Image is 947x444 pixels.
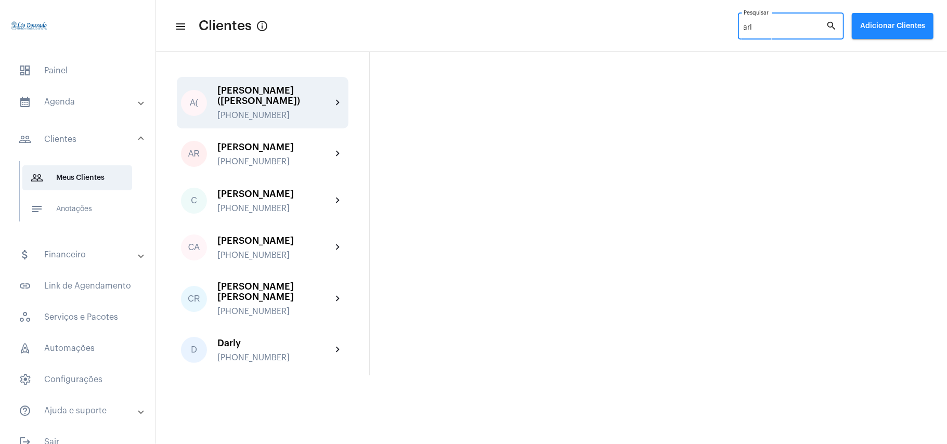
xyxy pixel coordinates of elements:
mat-icon: sidenav icon [31,203,43,215]
mat-icon: sidenav icon [31,172,43,184]
div: [PHONE_NUMBER] [217,353,332,362]
span: sidenav icon [19,373,31,386]
mat-icon: sidenav icon [19,404,31,417]
mat-expansion-panel-header: sidenav iconClientes [6,123,155,156]
mat-icon: chevron_right [332,344,344,356]
span: Painel [10,58,145,83]
mat-icon: Button that displays a tooltip when focused or hovered over [256,20,268,32]
mat-icon: sidenav icon [19,96,31,108]
mat-icon: sidenav icon [19,249,31,261]
mat-expansion-panel-header: sidenav iconFinanceiro [6,242,155,267]
div: [PERSON_NAME] [217,236,332,246]
div: [PERSON_NAME] [217,189,332,199]
span: Meus Clientes [22,165,132,190]
div: C [181,188,207,214]
div: sidenav iconClientes [6,156,155,236]
mat-icon: chevron_right [332,148,344,160]
mat-expansion-panel-header: sidenav iconAgenda [6,89,155,114]
mat-panel-title: Clientes [19,133,139,146]
span: sidenav icon [19,342,31,355]
button: Adicionar Clientes [852,13,933,39]
mat-panel-title: Agenda [19,96,139,108]
mat-icon: chevron_right [332,241,344,254]
span: Link de Agendamento [10,273,145,298]
div: Darly [217,338,332,348]
span: Automações [10,336,145,361]
mat-icon: chevron_right [332,293,344,305]
div: [PERSON_NAME] [PERSON_NAME] [217,281,332,302]
span: Serviços e Pacotes [10,305,145,330]
div: CR [181,286,207,312]
mat-icon: sidenav icon [175,20,185,33]
div: [PERSON_NAME] [217,142,332,152]
div: [PHONE_NUMBER] [217,157,332,166]
div: [PHONE_NUMBER] [217,307,332,316]
img: 4c910ca3-f26c-c648-53c7-1a2041c6e520.jpg [8,5,50,47]
div: [PHONE_NUMBER] [217,204,332,213]
div: [PERSON_NAME] ([PERSON_NAME]) [217,85,332,106]
mat-icon: sidenav icon [19,133,31,146]
mat-icon: search [826,20,839,32]
span: Anotações [22,197,132,221]
span: Configurações [10,367,145,392]
mat-expansion-panel-header: sidenav iconAjuda e suporte [6,398,155,423]
mat-icon: sidenav icon [19,280,31,292]
input: Pesquisar [744,24,826,32]
div: AR [181,141,207,167]
div: [PHONE_NUMBER] [217,251,332,260]
mat-panel-title: Ajuda e suporte [19,404,139,417]
mat-panel-title: Financeiro [19,249,139,261]
span: sidenav icon [19,311,31,323]
button: Button that displays a tooltip when focused or hovered over [252,16,273,36]
div: D [181,337,207,363]
span: sidenav icon [19,64,31,77]
mat-icon: chevron_right [332,97,344,109]
span: Clientes [199,18,252,34]
div: CA [181,234,207,260]
span: Adicionar Clientes [860,22,925,30]
div: A( [181,90,207,116]
mat-icon: chevron_right [332,194,344,207]
div: [PHONE_NUMBER] [217,111,332,120]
